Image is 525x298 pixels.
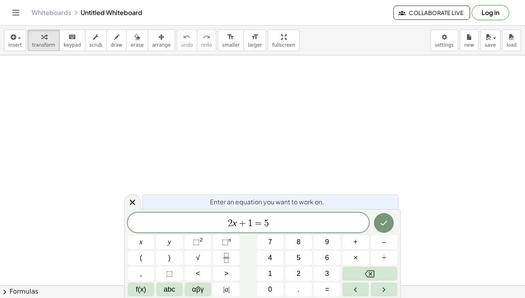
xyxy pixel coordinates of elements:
button: Plus [342,235,369,249]
sup: n [229,237,231,243]
span: scrub [89,42,102,48]
button: Functions [128,283,154,296]
span: 9 [325,237,329,247]
button: save [480,30,500,51]
span: y [168,237,171,247]
span: ⬚ [193,238,200,246]
span: = [325,284,329,295]
span: 2 [228,219,232,228]
button: format_sizesmaller [218,30,244,51]
button: format_sizelarger [244,30,266,51]
button: redoredo [197,30,216,51]
button: Absolute value [213,283,240,296]
button: Times [342,251,369,265]
button: transform [28,30,60,51]
span: fullscreen [272,42,295,48]
button: draw [106,30,127,51]
span: 0 [268,284,272,295]
span: 4 [268,253,272,263]
span: settings [435,42,454,48]
span: 5 [264,219,269,228]
span: ) [168,253,171,263]
span: 7 [268,237,272,247]
button: 6 [314,251,340,265]
i: format_size [227,32,234,42]
span: 8 [296,237,300,247]
button: Divide [371,251,397,265]
button: keyboardkeypad [59,30,85,51]
span: insert [8,42,22,48]
button: Equals [314,283,340,296]
button: y [156,235,183,249]
button: Backspace [342,267,397,281]
button: Square root [185,251,211,265]
span: keypad [64,42,81,48]
a: Whiteboards [32,9,71,17]
button: Squared [185,235,211,249]
span: αβγ [192,284,204,295]
button: Placeholder [156,267,183,281]
var: x [232,218,237,228]
span: , [140,268,142,279]
span: ( [140,253,142,263]
span: 2 [296,268,300,279]
i: redo [203,32,210,42]
button: Minus [371,235,397,249]
span: arrange [152,42,171,48]
span: 1 [268,268,272,279]
button: Left arrow [342,283,369,296]
span: ⬚ [166,268,173,279]
button: undoundo [177,30,197,51]
i: undo [183,32,191,42]
span: new [464,42,474,48]
span: transform [32,42,55,48]
button: Log in [472,5,509,20]
button: 7 [257,235,283,249]
span: + [353,237,358,247]
span: erase [130,42,144,48]
button: 9 [314,235,340,249]
span: abc [164,284,175,295]
span: load [506,42,517,48]
button: 4 [257,251,283,265]
span: | [228,285,230,293]
span: Collaborate Live [400,9,463,16]
button: Done [374,213,394,233]
button: erase [126,30,148,51]
span: Enter an equation you want to work on. [210,197,324,207]
span: ÷ [382,253,386,263]
button: 8 [285,235,312,249]
button: , [128,267,154,281]
button: scrub [85,30,107,51]
span: x [140,237,143,247]
button: Toggle navigation [9,6,22,19]
span: 6 [325,253,329,263]
button: 5 [285,251,312,265]
span: draw [111,42,123,48]
button: Superscript [213,235,240,249]
i: keyboard [68,32,76,42]
button: 2 [285,267,312,281]
button: insert [4,30,26,51]
span: undo [181,42,193,48]
button: Alphabet [156,283,183,296]
button: Right arrow [371,283,397,296]
button: 1 [257,267,283,281]
span: f(x) [136,284,146,295]
button: x [128,235,154,249]
span: = [253,219,264,228]
span: larger [248,42,262,48]
span: × [353,253,358,263]
span: | [223,285,225,293]
button: Fraction [213,251,240,265]
button: load [502,30,521,51]
button: 0 [257,283,283,296]
span: – [382,237,386,247]
button: arrange [148,30,175,51]
button: Greek alphabet [185,283,211,296]
span: + [237,219,248,228]
span: ⬚ [222,238,229,246]
button: Collaborate Live [393,6,470,20]
span: smaller [222,42,240,48]
button: ( [128,251,154,265]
